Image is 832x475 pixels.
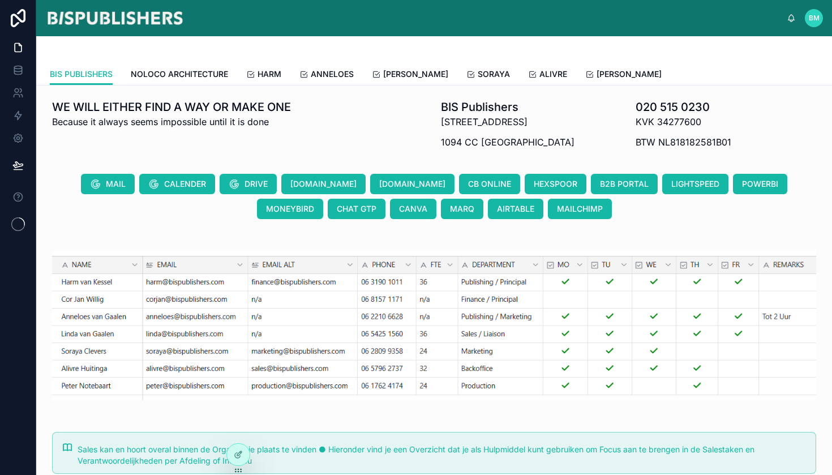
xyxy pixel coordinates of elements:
span: MAIL [106,178,126,190]
div: Sales kan en hoort overal binnen de Organisatie plaats te vinden ● Hieronder vind je een Overzich... [78,444,807,467]
span: MONEYBIRD [266,203,314,215]
button: CALENDER [139,174,215,194]
a: [PERSON_NAME] [585,64,662,87]
a: NOLOCO ARCHITECTURE [131,64,228,87]
span: BM [809,14,820,23]
span: ALIVRE [539,69,567,80]
img: App logo [45,9,185,27]
span: POWERBI [742,178,778,190]
p: BTW NL818182581B01 [636,135,731,149]
button: CHAT GTP [328,199,385,219]
span: [DOMAIN_NAME] [290,178,357,190]
span: CHAT GTP [337,203,376,215]
span: CB ONLINE [468,178,511,190]
button: MONEYBIRD [257,199,323,219]
span: B2B PORTAL [600,178,649,190]
button: [DOMAIN_NAME] [370,174,454,194]
span: Sales kan en hoort overal binnen de Organisatie plaats te vinden ● Hieronder vind je een Overzich... [78,444,754,465]
div: scrollable content [194,16,787,20]
span: HARM [258,69,281,80]
a: BIS PUBLISHERS [50,64,113,85]
button: CANVA [390,199,436,219]
span: NOLOCO ARCHITECTURE [131,69,228,80]
p: 1094 CC [GEOGRAPHIC_DATA] [441,135,574,149]
span: CANVA [399,203,427,215]
a: [PERSON_NAME] [372,64,448,87]
button: MARQ [441,199,483,219]
button: CB ONLINE [459,174,520,194]
span: MARQ [450,203,474,215]
span: BIS PUBLISHERS [50,69,113,80]
button: AIRTABLE [488,199,543,219]
p: KVK 34277600 [636,115,731,129]
a: ALIVRE [528,64,567,87]
span: [DOMAIN_NAME] [379,178,445,190]
button: HEXSPOOR [525,174,586,194]
span: [PERSON_NAME] [383,69,448,80]
button: [DOMAIN_NAME] [281,174,366,194]
button: MAIL [81,174,135,194]
p: Because it always seems impossible until it is done [52,115,291,129]
span: DRIVE [245,178,268,190]
h1: BIS Publishers [441,99,574,115]
button: B2B PORTAL [591,174,658,194]
button: POWERBI [733,174,787,194]
a: HARM [246,64,281,87]
span: CALENDER [164,178,206,190]
span: SORAYA [478,69,510,80]
span: [PERSON_NAME] [597,69,662,80]
a: SORAYA [466,64,510,87]
h1: 020 515 0230 [636,99,731,115]
button: LIGHTSPEED [662,174,728,194]
span: LIGHTSPEED [671,178,719,190]
h1: WE WILL EITHER FIND A WAY OR MAKE ONE [52,99,291,115]
img: 28141-nolocoover.png [52,251,816,400]
button: MAILCHIMP [548,199,612,219]
span: MAILCHIMP [557,203,603,215]
a: ANNELOES [299,64,354,87]
span: ANNELOES [311,69,354,80]
span: AIRTABLE [497,203,534,215]
span: HEXSPOOR [534,178,577,190]
p: [STREET_ADDRESS] [441,115,574,129]
button: DRIVE [220,174,277,194]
